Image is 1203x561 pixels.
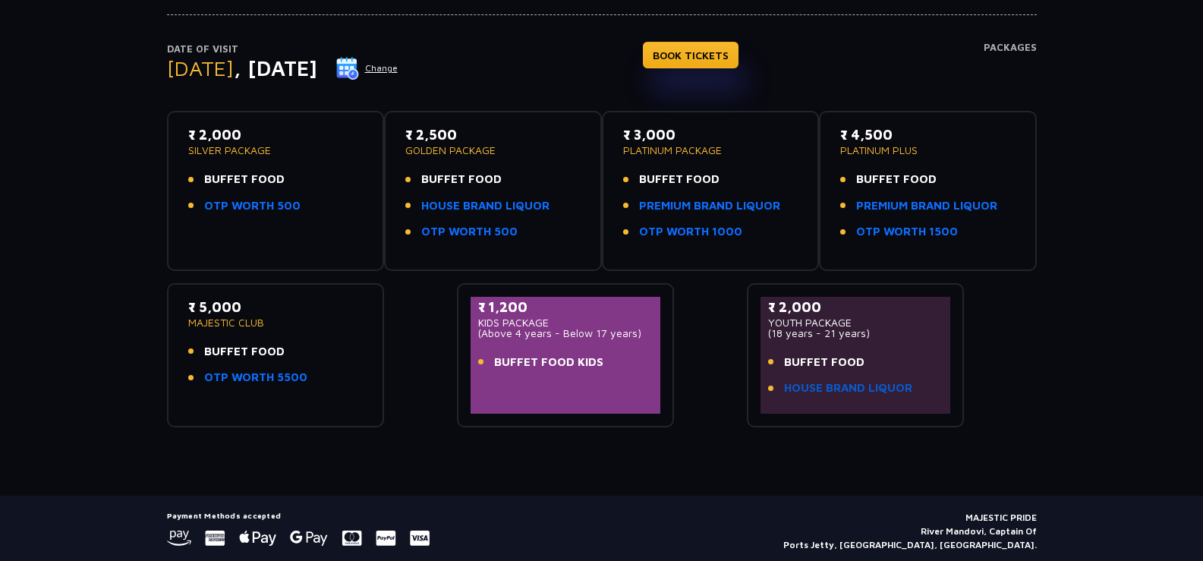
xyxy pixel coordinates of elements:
[234,55,317,80] span: , [DATE]
[421,171,502,188] span: BUFFET FOOD
[405,145,581,156] p: GOLDEN PACKAGE
[784,354,864,371] span: BUFFET FOOD
[840,145,1016,156] p: PLATINUM PLUS
[856,171,937,188] span: BUFFET FOOD
[421,223,518,241] a: OTP WORTH 500
[840,124,1016,145] p: ₹ 4,500
[478,328,653,339] p: (Above 4 years - Below 17 years)
[494,354,603,371] span: BUFFET FOOD KIDS
[188,145,364,156] p: SILVER PACKAGE
[335,56,398,80] button: Change
[623,145,798,156] p: PLATINUM PACKAGE
[639,197,780,215] a: PREMIUM BRAND LIQUOR
[167,55,234,80] span: [DATE]
[639,223,742,241] a: OTP WORTH 1000
[421,197,550,215] a: HOUSE BRAND LIQUOR
[984,42,1037,96] h4: Packages
[478,317,653,328] p: KIDS PACKAGE
[768,328,943,339] p: (18 years - 21 years)
[784,380,912,397] a: HOUSE BRAND LIQUOR
[768,297,943,317] p: ₹ 2,000
[204,171,285,188] span: BUFFET FOOD
[856,197,997,215] a: PREMIUM BRAND LIQUOR
[783,511,1037,552] p: MAJESTIC PRIDE River Mandovi, Captain Of Ports Jetty, [GEOGRAPHIC_DATA], [GEOGRAPHIC_DATA].
[188,297,364,317] p: ₹ 5,000
[204,369,307,386] a: OTP WORTH 5500
[188,124,364,145] p: ₹ 2,000
[167,511,430,520] h5: Payment Methods accepted
[167,42,398,57] p: Date of Visit
[643,42,738,68] a: BOOK TICKETS
[204,343,285,361] span: BUFFET FOOD
[478,297,653,317] p: ₹ 1,200
[856,223,958,241] a: OTP WORTH 1500
[768,317,943,328] p: YOUTH PACKAGE
[204,197,301,215] a: OTP WORTH 500
[639,171,720,188] span: BUFFET FOOD
[188,317,364,328] p: MAJESTIC CLUB
[405,124,581,145] p: ₹ 2,500
[623,124,798,145] p: ₹ 3,000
